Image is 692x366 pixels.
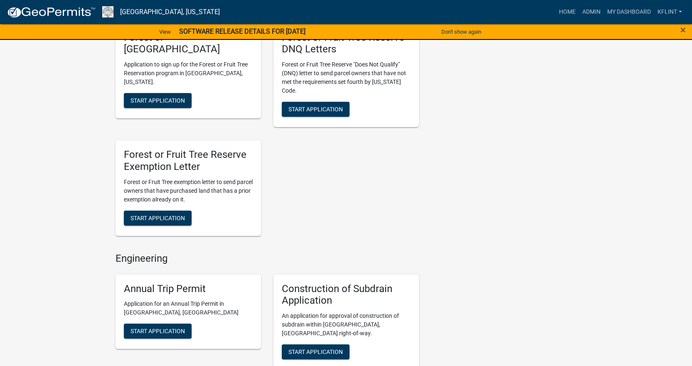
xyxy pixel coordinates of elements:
[124,300,253,317] p: Application for an Annual Trip Permit in [GEOGRAPHIC_DATA], [GEOGRAPHIC_DATA]
[680,24,686,36] span: ×
[288,106,343,113] span: Start Application
[116,253,419,265] h4: Engineering
[124,149,253,173] h5: Forest or Fruit Tree Reserve Exemption Letter
[124,178,253,204] p: Forest or Fruit Tree exemption letter to send parcel owners that have purchased land that has a p...
[179,27,305,35] strong: SOFTWARE RELEASE DETAILS FOR [DATE]
[124,283,253,295] h5: Annual Trip Permit
[288,349,343,355] span: Start Application
[156,25,174,39] a: View
[120,5,220,19] a: [GEOGRAPHIC_DATA], [US_STATE]
[282,283,411,307] h5: Construction of Subdrain Application
[654,4,685,20] a: kflint
[282,32,411,56] h5: Forest or Fruit Tree Reserve DNQ Letters
[102,6,113,17] img: Franklin County, Iowa
[556,4,579,20] a: Home
[680,25,686,35] button: Close
[604,4,654,20] a: My Dashboard
[131,328,185,334] span: Start Application
[282,60,411,95] p: Forest or Fruit Tree Reserve "Does Not Qualify" (DNQ) letter to send parcel owners that have not ...
[438,25,485,39] button: Don't show again
[131,214,185,221] span: Start Application
[282,312,411,338] p: An application for approval of construction of subdrain within [GEOGRAPHIC_DATA], [GEOGRAPHIC_DAT...
[131,97,185,104] span: Start Application
[282,102,350,117] button: Start Application
[124,324,192,339] button: Start Application
[579,4,604,20] a: Admin
[124,60,253,86] p: Application to sign up for the Forest or Fruit Tree Reservation program in [GEOGRAPHIC_DATA], [US...
[124,93,192,108] button: Start Application
[124,32,253,56] h5: Forest or [GEOGRAPHIC_DATA]
[282,344,350,359] button: Start Application
[124,211,192,226] button: Start Application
